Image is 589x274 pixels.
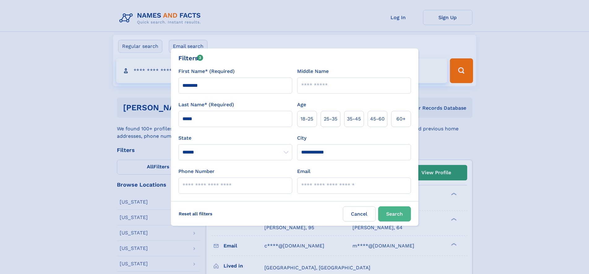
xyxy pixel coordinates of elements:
[175,206,216,221] label: Reset all filters
[301,115,313,123] span: 18‑25
[324,115,337,123] span: 25‑35
[178,68,235,75] label: First Name* (Required)
[178,134,292,142] label: State
[396,115,406,123] span: 60+
[370,115,385,123] span: 45‑60
[178,53,203,63] div: Filters
[297,68,329,75] label: Middle Name
[347,115,361,123] span: 35‑45
[343,206,376,221] label: Cancel
[378,206,411,221] button: Search
[297,168,310,175] label: Email
[178,168,215,175] label: Phone Number
[178,101,234,108] label: Last Name* (Required)
[297,134,306,142] label: City
[297,101,306,108] label: Age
